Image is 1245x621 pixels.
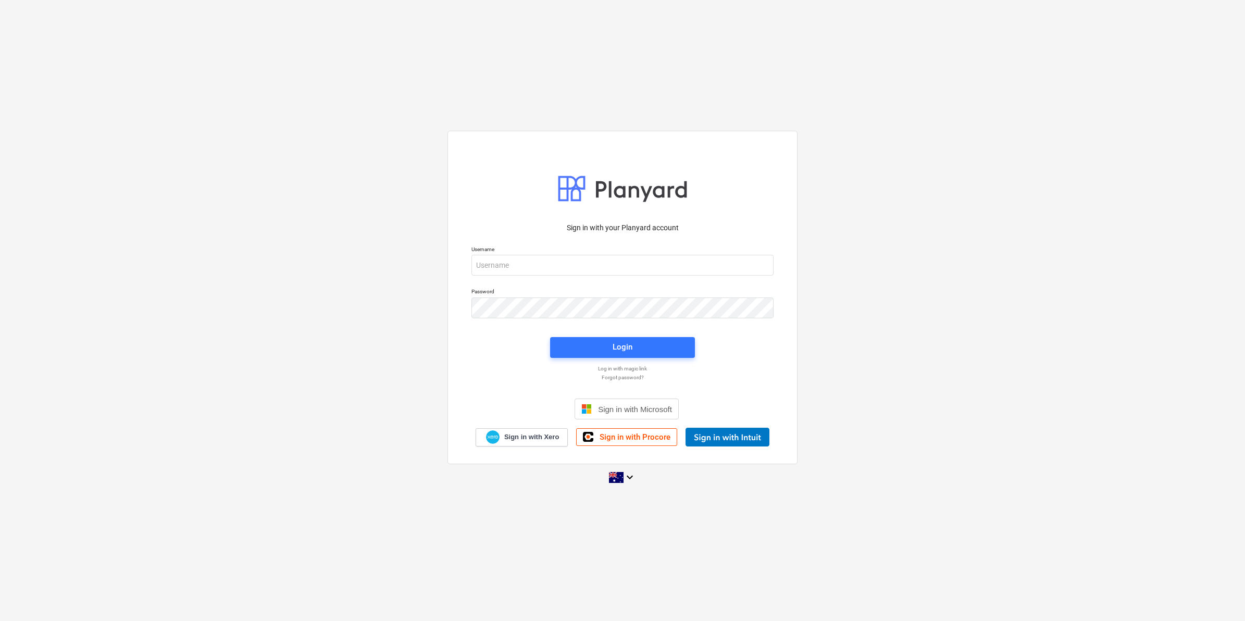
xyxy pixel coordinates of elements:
[576,428,677,446] a: Sign in with Procore
[550,337,695,358] button: Login
[598,405,672,414] span: Sign in with Microsoft
[613,340,632,354] div: Login
[471,222,774,233] p: Sign in with your Planyard account
[466,374,779,381] a: Forgot password?
[476,428,568,446] a: Sign in with Xero
[600,432,670,442] span: Sign in with Procore
[466,365,779,372] a: Log in with magic link
[471,288,774,297] p: Password
[471,246,774,255] p: Username
[504,432,559,442] span: Sign in with Xero
[624,471,636,483] i: keyboard_arrow_down
[471,255,774,276] input: Username
[486,430,500,444] img: Xero logo
[581,404,592,414] img: Microsoft logo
